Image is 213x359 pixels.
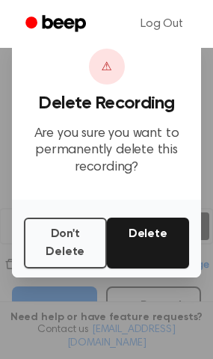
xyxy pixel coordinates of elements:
button: Delete [107,218,190,269]
p: Are you sure you want to permanently delete this recording? [24,126,189,177]
button: Don't Delete [24,218,107,269]
a: Log Out [126,6,198,42]
div: ⚠ [89,49,125,85]
h3: Delete Recording [24,93,189,114]
a: Beep [15,10,99,39]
